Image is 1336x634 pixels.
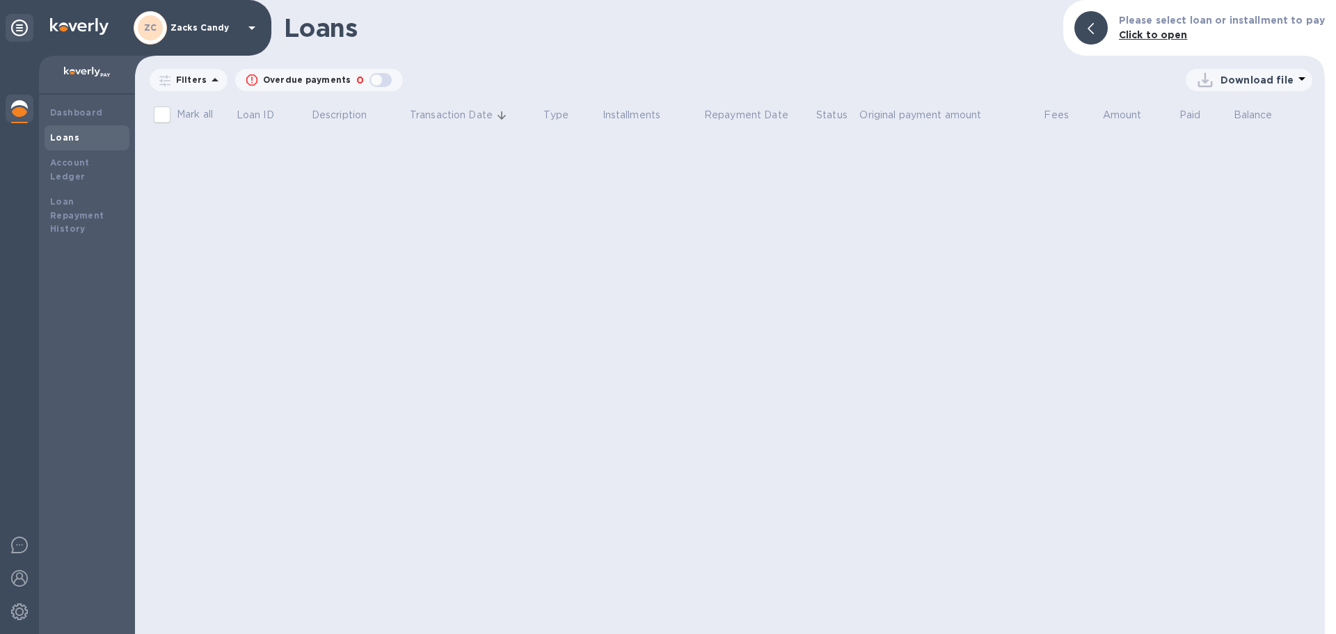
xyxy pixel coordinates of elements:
b: Please select loan or installment to pay [1119,15,1325,26]
p: Original payment amount [859,108,981,122]
p: Mark all [177,107,213,122]
p: Zacks Candy [170,23,240,33]
p: Loan ID [237,108,274,122]
p: Download file [1220,73,1294,87]
span: Transaction Date [410,108,511,122]
p: Repayment Date [704,108,788,122]
p: Fees [1044,108,1069,122]
span: Installments [603,108,679,122]
p: 0 [356,73,364,88]
span: Loan ID [237,108,292,122]
p: Balance [1234,108,1273,122]
span: Amount [1103,108,1160,122]
p: Paid [1179,108,1201,122]
b: Loan Repayment History [50,196,104,235]
p: Transaction Date [410,108,493,122]
span: Description [312,108,385,122]
b: Dashboard [50,107,103,118]
span: Fees [1044,108,1087,122]
span: Paid [1179,108,1219,122]
b: Account Ledger [50,157,90,182]
h1: Loans [284,13,1052,42]
p: Type [543,108,568,122]
div: Unpin categories [6,14,33,42]
b: Loans [50,132,79,143]
p: Installments [603,108,661,122]
p: Description [312,108,367,122]
b: ZC [144,22,157,33]
img: Logo [50,18,109,35]
p: Overdue payments [263,74,351,86]
span: Type [543,108,587,122]
p: Filters [170,74,207,86]
b: Click to open [1119,29,1188,40]
span: Balance [1234,108,1291,122]
p: Status [816,108,848,122]
p: Amount [1103,108,1142,122]
span: Original payment amount [859,108,999,122]
button: Overdue payments0 [235,69,403,91]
